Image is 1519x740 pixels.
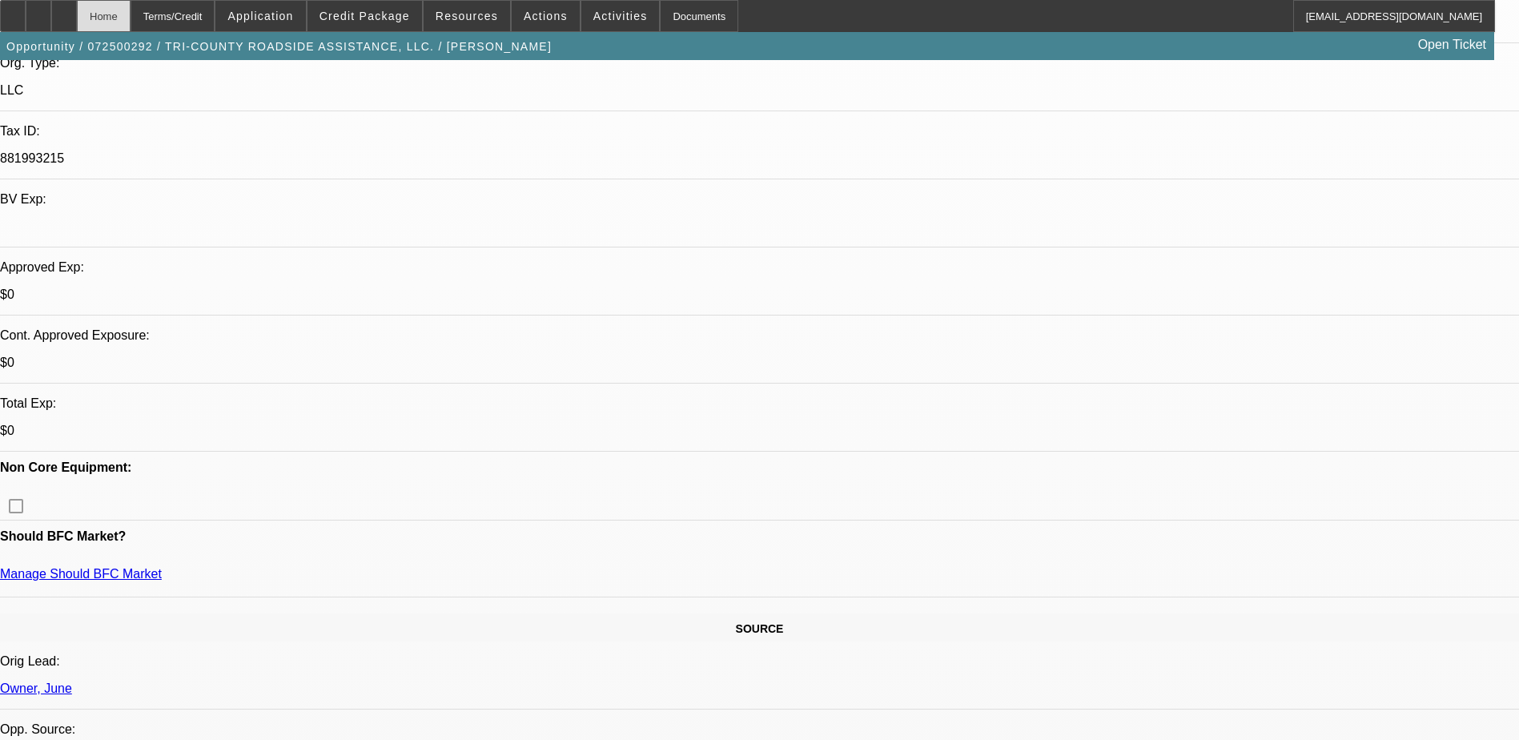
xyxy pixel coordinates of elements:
[227,10,293,22] span: Application
[524,10,568,22] span: Actions
[319,10,410,22] span: Credit Package
[581,1,660,31] button: Activities
[593,10,648,22] span: Activities
[736,622,784,635] span: SOURCE
[307,1,422,31] button: Credit Package
[215,1,305,31] button: Application
[512,1,580,31] button: Actions
[1412,31,1493,58] a: Open Ticket
[436,10,498,22] span: Resources
[6,40,552,53] span: Opportunity / 072500292 / TRI-COUNTY ROADSIDE ASSISTANCE, LLC. / [PERSON_NAME]
[424,1,510,31] button: Resources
